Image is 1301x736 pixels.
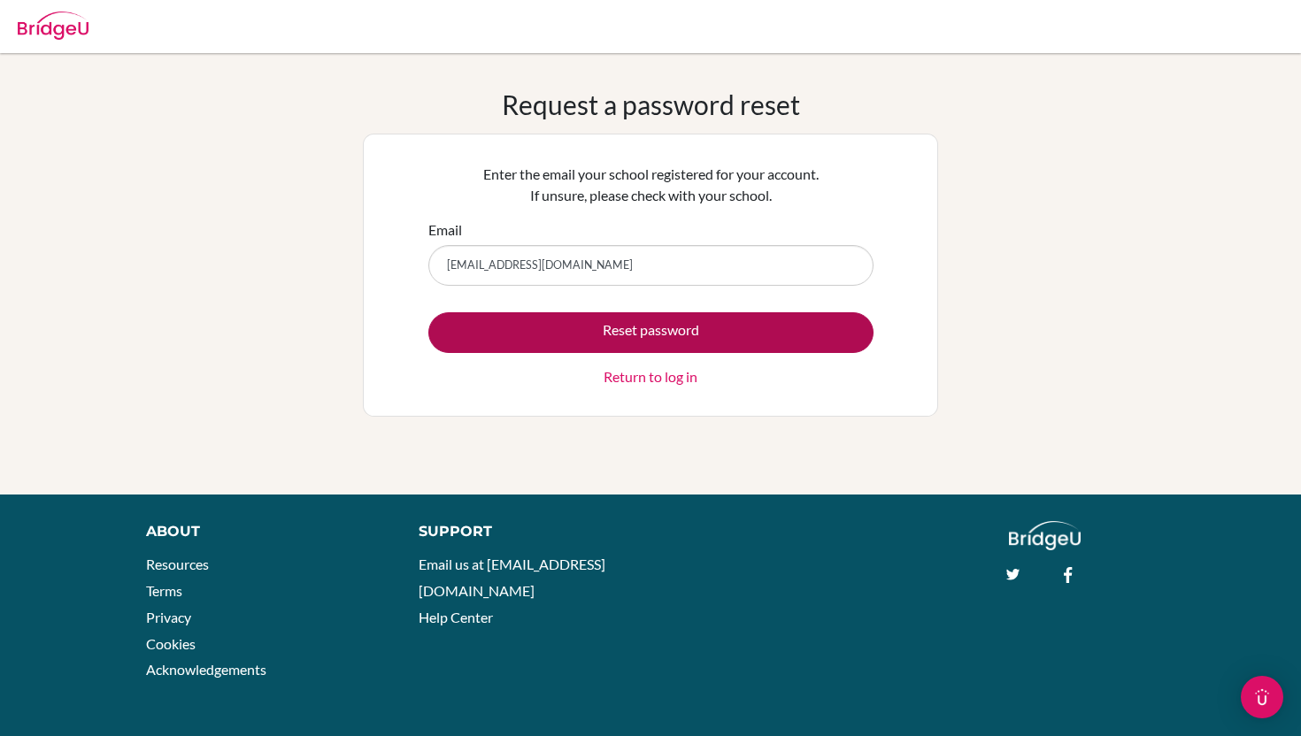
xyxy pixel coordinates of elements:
[428,219,462,241] label: Email
[146,661,266,678] a: Acknowledgements
[18,11,89,40] img: Bridge-U
[419,556,605,599] a: Email us at [EMAIL_ADDRESS][DOMAIN_NAME]
[428,312,874,353] button: Reset password
[1241,676,1283,718] div: Open Intercom Messenger
[146,609,191,625] a: Privacy
[419,521,633,542] div: Support
[146,521,379,542] div: About
[146,582,182,599] a: Terms
[419,609,493,625] a: Help Center
[1009,521,1081,550] img: logo_white@2x-f4f0deed5e89b7ecb1c2cc34c3e3d731f90f0f143d5ea2071677605dd97b5244.png
[502,88,800,120] h1: Request a password reset
[146,556,209,572] a: Resources
[604,366,697,387] a: Return to log in
[428,164,874,206] p: Enter the email your school registered for your account. If unsure, please check with your school.
[146,635,196,652] a: Cookies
